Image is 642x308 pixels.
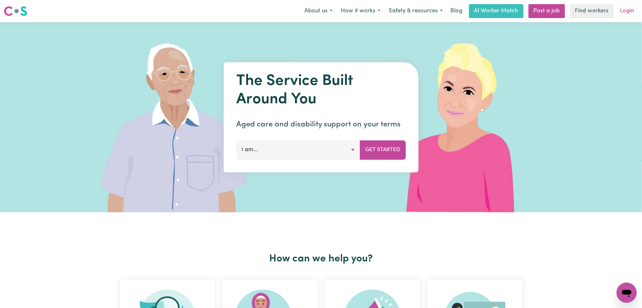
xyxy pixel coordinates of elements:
[616,4,638,18] a: Login
[236,72,406,109] h1: The Service Built Around You
[529,4,565,18] a: Post a job
[4,4,27,18] a: Careseekers logo
[236,119,406,130] p: Aged care and disability support on your terms
[337,4,385,18] button: How it works
[236,140,360,159] button: I am...
[116,253,526,265] h2: How can we help you?
[469,4,524,18] a: AI Worker Match
[360,140,406,159] button: Get Started
[570,4,614,18] a: Find workers
[385,4,447,18] button: Safety & resources
[617,283,637,303] iframe: Button to launch messaging window
[300,4,337,18] button: About us
[447,4,467,18] a: Blog
[4,5,27,17] img: Careseekers logo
